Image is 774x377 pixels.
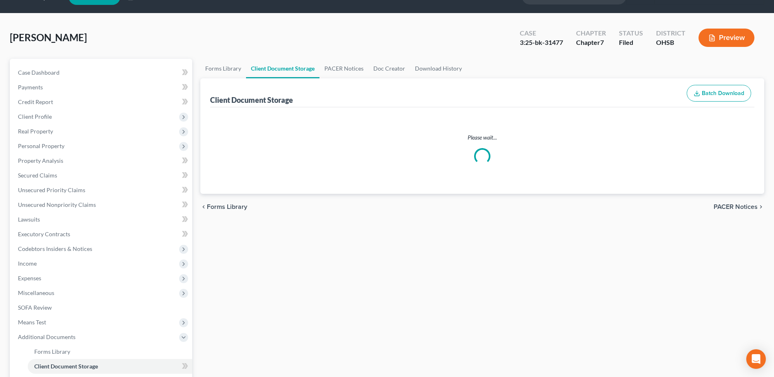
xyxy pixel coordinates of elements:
[18,333,75,340] span: Additional Documents
[11,183,192,197] a: Unsecured Priority Claims
[702,90,744,97] span: Batch Download
[18,84,43,91] span: Payments
[656,29,685,38] div: District
[212,133,753,142] p: Please wait...
[18,289,54,296] span: Miscellaneous
[18,319,46,326] span: Means Test
[18,172,57,179] span: Secured Claims
[28,344,192,359] a: Forms Library
[11,80,192,95] a: Payments
[619,29,643,38] div: Status
[576,38,606,47] div: Chapter
[18,260,37,267] span: Income
[28,359,192,374] a: Client Document Storage
[18,201,96,208] span: Unsecured Nonpriority Claims
[246,59,319,78] a: Client Document Storage
[656,38,685,47] div: OHSB
[34,363,98,370] span: Client Document Storage
[18,245,92,252] span: Codebtors Insiders & Notices
[18,128,53,135] span: Real Property
[11,300,192,315] a: SOFA Review
[18,113,52,120] span: Client Profile
[520,29,563,38] div: Case
[10,31,87,43] span: [PERSON_NAME]
[11,95,192,109] a: Credit Report
[746,349,766,369] div: Open Intercom Messenger
[699,29,754,47] button: Preview
[410,59,467,78] a: Download History
[18,186,85,193] span: Unsecured Priority Claims
[11,227,192,242] a: Executory Contracts
[600,38,604,46] span: 7
[11,168,192,183] a: Secured Claims
[18,216,40,223] span: Lawsuits
[11,65,192,80] a: Case Dashboard
[520,38,563,47] div: 3:25-bk-31477
[714,204,764,210] button: PACER Notices chevron_right
[368,59,410,78] a: Doc Creator
[687,85,751,102] button: Batch Download
[758,204,764,210] i: chevron_right
[210,95,293,105] div: Client Document Storage
[619,38,643,47] div: Filed
[11,153,192,168] a: Property Analysis
[714,204,758,210] span: PACER Notices
[200,204,247,210] button: chevron_left Forms Library
[18,69,60,76] span: Case Dashboard
[18,98,53,105] span: Credit Report
[18,231,70,237] span: Executory Contracts
[11,212,192,227] a: Lawsuits
[207,204,247,210] span: Forms Library
[11,197,192,212] a: Unsecured Nonpriority Claims
[319,59,368,78] a: PACER Notices
[34,348,70,355] span: Forms Library
[200,59,246,78] a: Forms Library
[18,142,64,149] span: Personal Property
[18,304,52,311] span: SOFA Review
[576,29,606,38] div: Chapter
[18,157,63,164] span: Property Analysis
[200,204,207,210] i: chevron_left
[18,275,41,282] span: Expenses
